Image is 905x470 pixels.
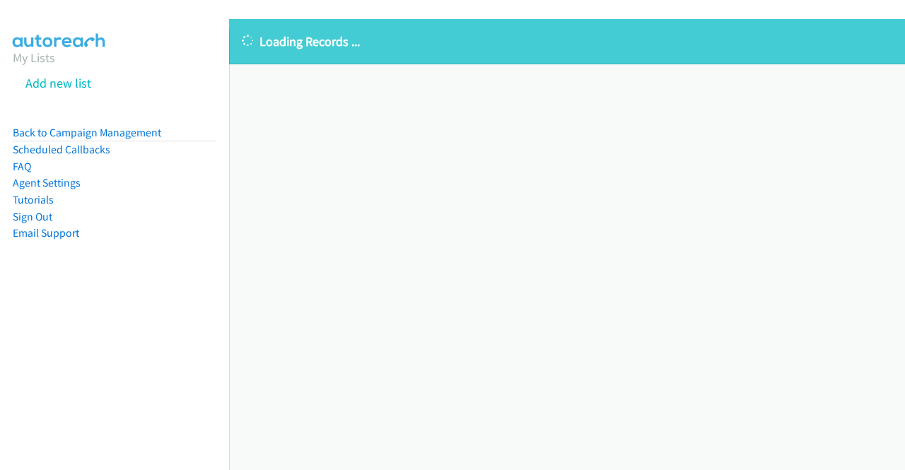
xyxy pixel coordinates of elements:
a: My Lists [13,49,55,66]
p: Loading Records ... [242,32,892,51]
a: Sign Out [13,210,52,223]
a: Back to Campaign Management [13,126,161,139]
a: Email Support [13,226,79,240]
a: Add new list [25,75,91,91]
a: FAQ [13,160,31,173]
a: Tutorials [13,193,54,206]
a: Agent Settings [13,176,81,189]
a: Scheduled Callbacks [13,143,110,156]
